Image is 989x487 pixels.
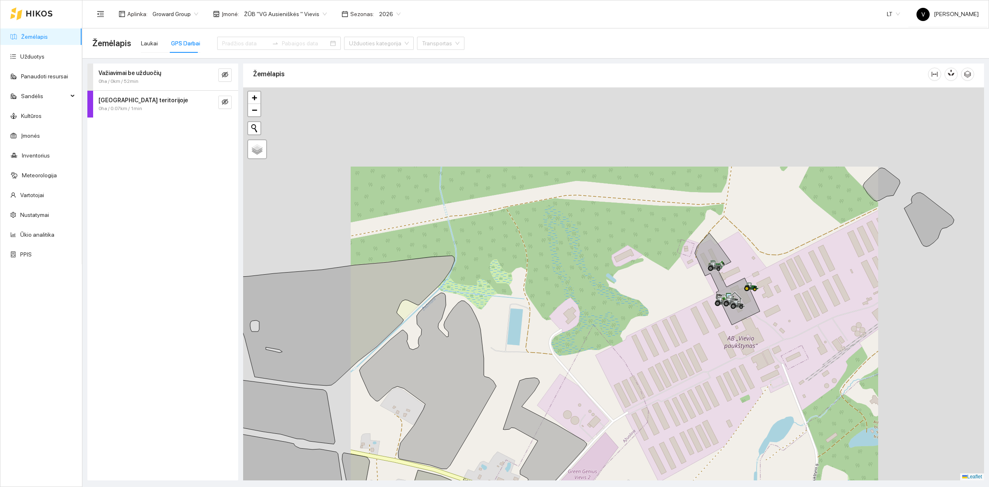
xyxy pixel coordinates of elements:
[119,11,125,17] span: layout
[21,88,68,104] span: Sandėlis
[218,96,232,109] button: eye-invisible
[21,132,40,139] a: Įmonės
[98,78,138,85] span: 0ha / 0km / 52min
[87,91,238,118] div: [GEOGRAPHIC_DATA] teritorijoje0ha / 0.07km / 1mineye-invisible
[22,152,50,159] a: Inventorius
[222,9,239,19] span: Įmonė :
[171,39,200,48] div: GPS Darbai
[928,71,941,78] span: column-width
[127,9,148,19] span: Aplinka :
[962,474,982,480] a: Leaflet
[342,11,348,17] span: calendar
[916,11,979,17] span: [PERSON_NAME]
[20,53,45,60] a: Užduotys
[92,6,109,22] button: menu-fold
[252,105,257,115] span: −
[248,122,260,134] button: Initiate a new search
[222,99,228,106] span: eye-invisible
[222,71,228,79] span: eye-invisible
[21,73,68,80] a: Panaudoti resursai
[21,33,48,40] a: Žemėlapis
[20,212,49,218] a: Nustatymai
[244,8,327,20] span: ŽŪB "VG Ausieniškės " Vievis
[248,140,266,158] a: Layers
[921,8,925,21] span: V
[222,39,269,48] input: Pradžios data
[928,68,941,81] button: column-width
[22,172,57,179] a: Meteorologija
[350,9,374,19] span: Sezonas :
[97,10,104,18] span: menu-fold
[21,113,42,119] a: Kultūros
[20,251,32,258] a: PPIS
[20,231,54,238] a: Ūkio analitika
[253,62,928,86] div: Žemėlapis
[20,192,44,198] a: Vartotojai
[248,104,260,116] a: Zoom out
[87,64,238,90] div: Važiavimai be užduočių0ha / 0km / 52mineye-invisible
[252,92,257,103] span: +
[887,8,900,20] span: LT
[141,39,158,48] div: Laukai
[248,92,260,104] a: Zoom in
[98,105,142,113] span: 0ha / 0.07km / 1min
[272,40,279,47] span: to
[92,37,131,50] span: Žemėlapis
[379,8,401,20] span: 2026
[272,40,279,47] span: swap-right
[282,39,328,48] input: Pabaigos data
[98,97,188,104] strong: [GEOGRAPHIC_DATA] teritorijoje
[218,68,232,82] button: eye-invisible
[213,11,220,17] span: shop
[98,70,161,76] strong: Važiavimai be užduočių
[152,8,198,20] span: Groward Group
